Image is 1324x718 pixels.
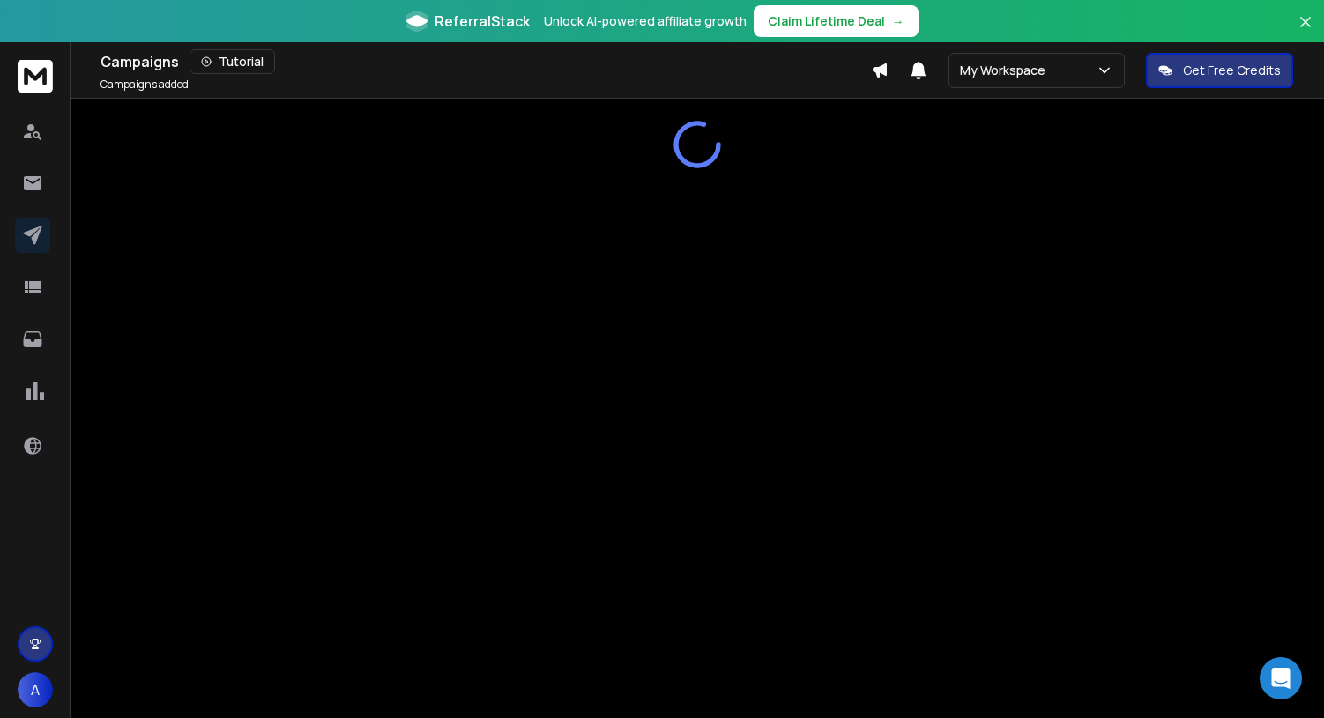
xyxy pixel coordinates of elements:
button: Claim Lifetime Deal→ [754,5,919,37]
p: Campaigns added [100,78,189,92]
button: Get Free Credits [1146,53,1293,88]
div: Open Intercom Messenger [1260,657,1302,699]
button: Tutorial [190,49,275,74]
span: → [892,12,904,30]
div: Campaigns [100,49,871,74]
span: ReferralStack [435,11,530,32]
p: My Workspace [960,62,1053,79]
button: A [18,672,53,707]
p: Get Free Credits [1183,62,1281,79]
button: Close banner [1294,11,1317,53]
p: Unlock AI-powered affiliate growth [544,12,747,30]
